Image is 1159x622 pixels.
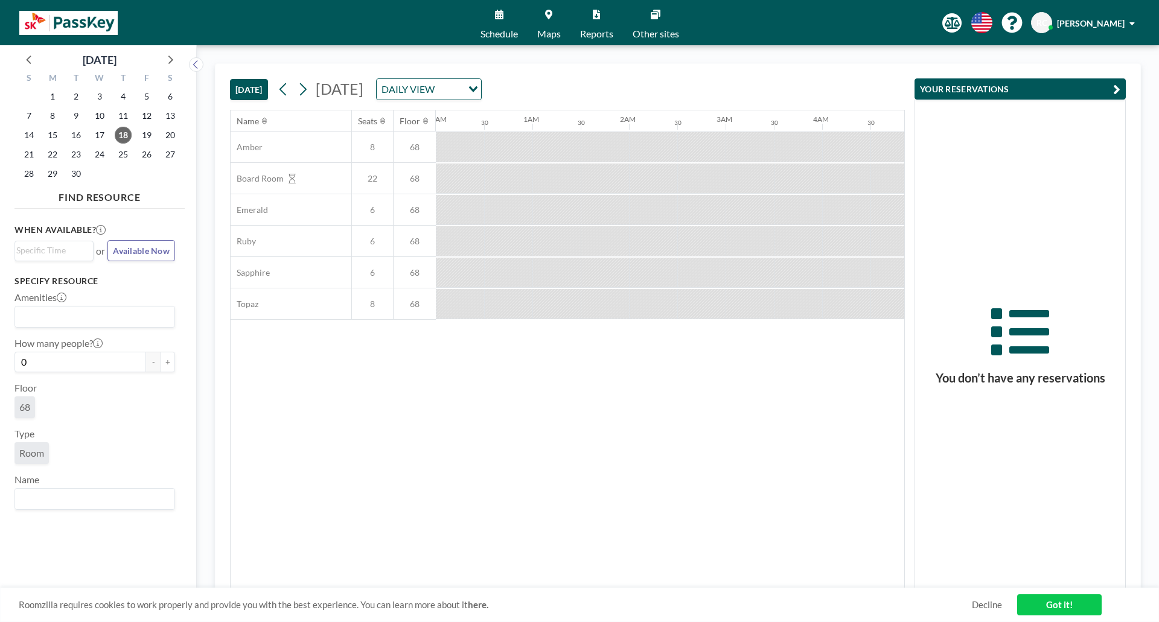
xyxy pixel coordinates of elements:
[915,78,1126,100] button: YOUR RESERVATIONS
[115,127,132,144] span: Thursday, September 18, 2025
[113,246,170,256] span: Available Now
[394,205,436,215] span: 68
[580,29,613,39] span: Reports
[158,71,182,87] div: S
[41,71,65,87] div: M
[15,306,174,327] div: Search for option
[523,115,539,124] div: 1AM
[115,88,132,105] span: Thursday, September 4, 2025
[620,115,636,124] div: 2AM
[14,428,34,440] label: Type
[394,236,436,247] span: 68
[1057,18,1125,28] span: [PERSON_NAME]
[83,51,117,68] div: [DATE]
[674,119,682,127] div: 30
[400,116,420,127] div: Floor
[867,119,875,127] div: 30
[15,489,174,509] div: Search for option
[138,127,155,144] span: Friday, September 19, 2025
[717,115,732,124] div: 3AM
[352,299,393,309] span: 8
[162,127,179,144] span: Saturday, September 20, 2025
[352,142,393,153] span: 8
[972,599,1002,611] a: Decline
[915,370,1125,386] h3: You don’t have any reservations
[21,146,37,163] span: Sunday, September 21, 2025
[115,107,132,124] span: Thursday, September 11, 2025
[231,299,258,309] span: Topaz
[231,236,256,247] span: Ruby
[162,88,179,105] span: Saturday, September 6, 2025
[394,299,436,309] span: 68
[537,29,561,39] span: Maps
[21,127,37,144] span: Sunday, September 14, 2025
[379,81,437,97] span: DAILY VIEW
[481,119,488,127] div: 30
[438,81,461,97] input: Search for option
[578,119,585,127] div: 30
[231,205,268,215] span: Emerald
[377,79,481,100] div: Search for option
[44,107,61,124] span: Monday, September 8, 2025
[138,146,155,163] span: Friday, September 26, 2025
[135,71,158,87] div: F
[231,267,270,278] span: Sapphire
[14,291,66,303] label: Amenities
[358,116,377,127] div: Seats
[352,205,393,215] span: 6
[162,107,179,124] span: Saturday, September 13, 2025
[91,88,108,105] span: Wednesday, September 3, 2025
[14,337,103,349] label: How many people?
[44,127,61,144] span: Monday, September 15, 2025
[633,29,679,39] span: Other sites
[16,244,86,257] input: Search for option
[1017,594,1102,615] a: Got it!
[14,186,185,203] h4: FIND RESOURCE
[394,267,436,278] span: 68
[16,491,168,507] input: Search for option
[427,115,447,124] div: 12AM
[107,240,175,261] button: Available Now
[44,146,61,163] span: Monday, September 22, 2025
[813,115,829,124] div: 4AM
[161,352,175,372] button: +
[237,116,259,127] div: Name
[394,173,436,184] span: 68
[468,599,488,610] a: here.
[68,146,85,163] span: Tuesday, September 23, 2025
[138,107,155,124] span: Friday, September 12, 2025
[14,382,37,394] label: Floor
[14,276,175,287] h3: Specify resource
[21,165,37,182] span: Sunday, September 28, 2025
[44,165,61,182] span: Monday, September 29, 2025
[68,107,85,124] span: Tuesday, September 9, 2025
[481,29,518,39] span: Schedule
[68,165,85,182] span: Tuesday, September 30, 2025
[91,107,108,124] span: Wednesday, September 10, 2025
[21,107,37,124] span: Sunday, September 7, 2025
[111,71,135,87] div: T
[44,88,61,105] span: Monday, September 1, 2025
[162,146,179,163] span: Saturday, September 27, 2025
[352,267,393,278] span: 6
[18,71,41,87] div: S
[146,352,161,372] button: -
[96,245,105,257] span: or
[316,80,363,98] span: [DATE]
[115,146,132,163] span: Thursday, September 25, 2025
[352,173,393,184] span: 22
[19,401,30,413] span: 68
[231,173,284,184] span: Board Room
[394,142,436,153] span: 68
[91,127,108,144] span: Wednesday, September 17, 2025
[88,71,112,87] div: W
[15,241,93,259] div: Search for option
[231,142,263,153] span: Amber
[68,88,85,105] span: Tuesday, September 2, 2025
[19,11,118,35] img: organization-logo
[65,71,88,87] div: T
[1036,17,1047,28] span: RC
[19,447,44,459] span: Room
[14,474,39,486] label: Name
[19,599,972,611] span: Roomzilla requires cookies to work properly and provide you with the best experience. You can lea...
